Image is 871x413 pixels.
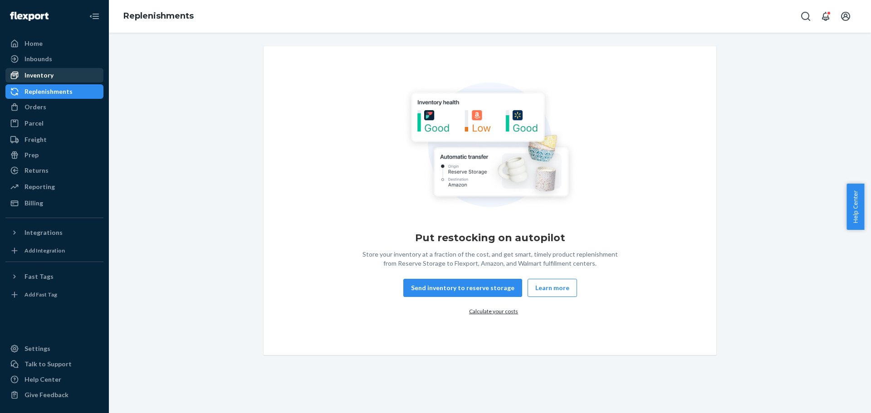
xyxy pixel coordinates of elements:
[5,36,103,51] a: Home
[24,71,54,80] div: Inventory
[10,12,49,21] img: Flexport logo
[5,243,103,258] a: Add Integration
[5,68,103,83] a: Inventory
[85,7,103,25] button: Close Navigation
[24,54,52,63] div: Inbounds
[24,182,55,191] div: Reporting
[5,163,103,178] a: Returns
[5,388,103,402] button: Give Feedback
[24,39,43,48] div: Home
[797,7,815,25] button: Open Search Box
[5,116,103,131] a: Parcel
[5,196,103,210] a: Billing
[24,87,73,96] div: Replenishments
[5,132,103,147] a: Freight
[24,375,61,384] div: Help Center
[24,228,63,237] div: Integrations
[24,344,50,353] div: Settings
[5,180,103,194] a: Reporting
[5,269,103,284] button: Fast Tags
[24,151,39,160] div: Prep
[817,7,835,25] button: Open notifications
[415,231,565,245] h1: Put restocking on autopilot
[5,100,103,114] a: Orders
[24,102,46,112] div: Orders
[24,247,65,254] div: Add Integration
[5,357,103,371] a: Talk to Support
[847,184,864,230] button: Help Center
[24,360,72,369] div: Talk to Support
[403,279,522,297] button: Send inventory to reserve storage
[5,84,103,99] a: Replenishments
[402,83,577,211] img: Empty list
[24,166,49,175] div: Returns
[5,225,103,240] button: Integrations
[24,272,54,281] div: Fast Tags
[24,291,57,298] div: Add Fast Tag
[24,135,47,144] div: Freight
[24,119,44,128] div: Parcel
[5,372,103,387] a: Help Center
[5,148,103,162] a: Prep
[469,308,518,315] a: Calculate your costs
[24,390,69,399] div: Give Feedback
[123,11,194,21] a: Replenishments
[528,279,577,297] button: Learn more
[116,3,201,29] ol: breadcrumbs
[5,52,103,66] a: Inbounds
[5,287,103,302] a: Add Fast Tag
[837,7,855,25] button: Open account menu
[5,341,103,356] a: Settings
[24,199,43,208] div: Billing
[358,250,621,268] div: Store your inventory at a fraction of the cost, and get smart, timely product replenishment from ...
